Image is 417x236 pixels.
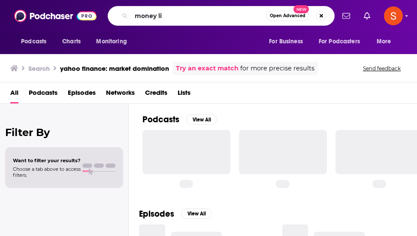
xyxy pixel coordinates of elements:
span: Podcasts [21,36,46,48]
span: New [293,5,309,13]
a: Show notifications dropdown [360,9,374,23]
span: For Business [269,36,303,48]
button: View All [181,209,212,219]
button: Show profile menu [384,6,403,25]
span: Want to filter your results? [13,157,81,163]
a: Episodes [68,86,96,103]
span: Charts [62,36,81,48]
button: open menu [263,33,314,50]
a: All [10,86,18,103]
img: Podchaser - Follow, Share and Rate Podcasts [14,8,97,24]
a: Show notifications dropdown [339,9,354,23]
span: Logged in as skylar.peters [384,6,403,25]
button: open menu [313,33,372,50]
img: User Profile [384,6,403,25]
h3: Search [28,64,50,73]
a: Networks [106,86,135,103]
a: Credits [145,86,167,103]
button: Open AdvancedNew [266,11,309,21]
span: Open Advanced [270,14,305,18]
h2: Podcasts [142,114,179,125]
button: open menu [90,33,138,50]
a: Podcasts [29,86,57,103]
button: open menu [15,33,57,50]
button: View All [186,115,217,125]
div: Search podcasts, credits, & more... [108,6,335,26]
span: For Podcasters [319,36,360,48]
a: Try an exact match [176,64,239,73]
h3: yahoo finance: market domination [60,64,169,73]
a: EpisodesView All [139,209,212,219]
a: PodcastsView All [142,114,217,125]
h2: Episodes [139,209,174,219]
h2: Filter By [5,126,123,139]
a: Lists [178,86,190,103]
a: Charts [57,33,86,50]
button: Send feedback [360,65,403,72]
input: Search podcasts, credits, & more... [131,9,266,23]
span: More [377,36,391,48]
span: Choose a tab above to access filters. [13,166,81,178]
button: open menu [371,33,402,50]
span: for more precise results [240,64,314,73]
span: Monitoring [96,36,127,48]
